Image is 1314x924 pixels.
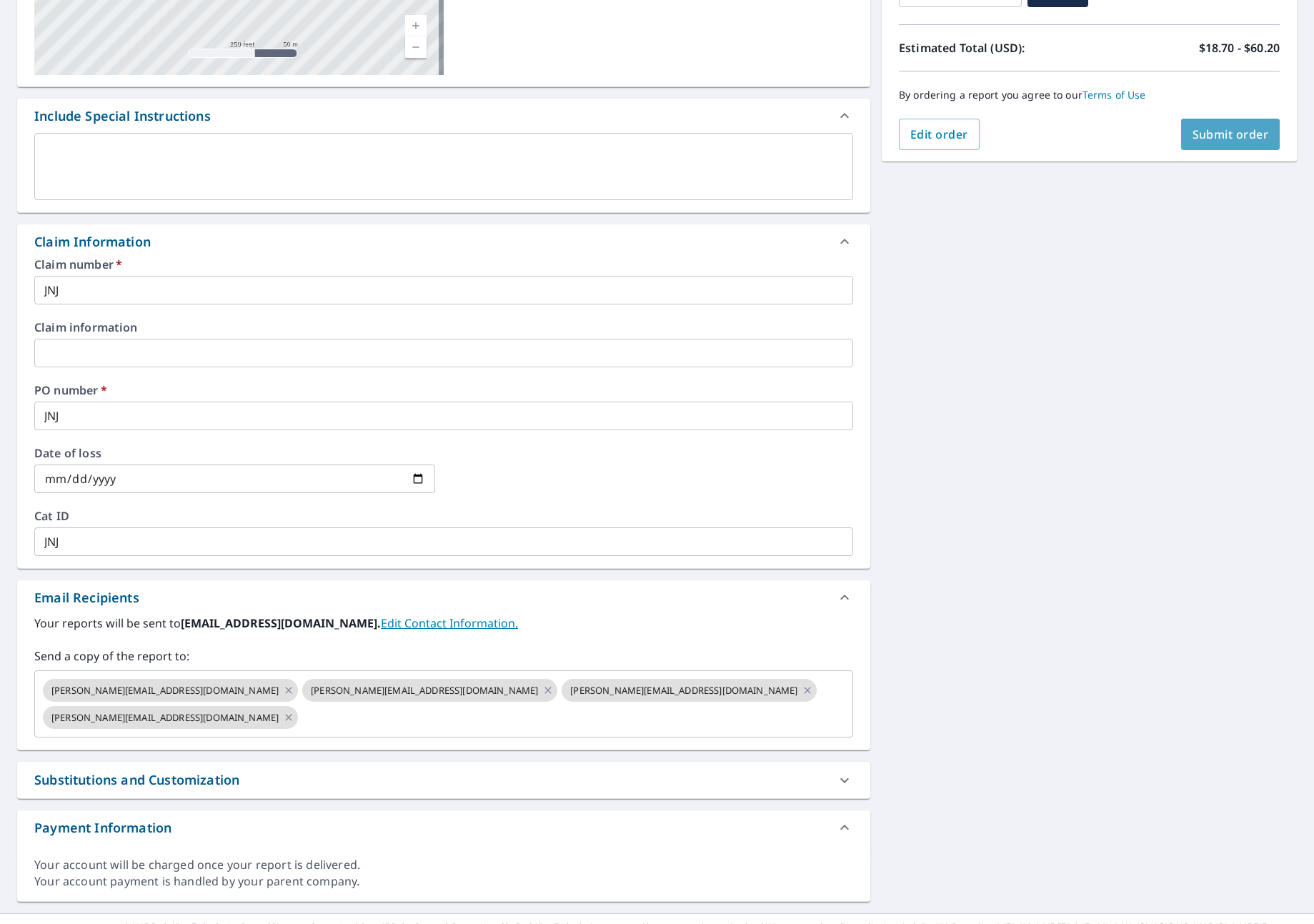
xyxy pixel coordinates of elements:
div: Your account will be charged once your report is delivered. [34,857,853,873]
a: Current Level 17, Zoom Out [405,36,427,58]
a: EditContactInfo [381,615,518,631]
div: [PERSON_NAME][EMAIL_ADDRESS][DOMAIN_NAME] [302,679,557,702]
label: Your reports will be sent to [34,615,853,632]
label: Send a copy of the report to: [34,647,853,665]
div: Payment Information [34,818,171,838]
div: Substitutions and Customization [34,770,239,790]
span: [PERSON_NAME][EMAIL_ADDRESS][DOMAIN_NAME] [43,684,287,697]
div: Email Recipients [34,588,139,607]
p: Estimated Total (USD): [899,39,1090,56]
label: Claim number [34,259,853,270]
label: Cat ID [34,510,853,522]
span: [PERSON_NAME][EMAIL_ADDRESS][DOMAIN_NAME] [562,684,806,697]
div: [PERSON_NAME][EMAIL_ADDRESS][DOMAIN_NAME] [43,679,298,702]
span: Edit order [910,126,968,142]
b: [EMAIL_ADDRESS][DOMAIN_NAME]. [181,615,381,631]
div: Claim Information [34,232,151,252]
button: Submit order [1181,119,1280,150]
label: Claim information [34,322,853,333]
p: $18.70 - $60.20 [1199,39,1280,56]
span: [PERSON_NAME][EMAIL_ADDRESS][DOMAIN_NAME] [302,684,547,697]
div: Payment Information [17,810,870,845]
label: Date of loss [34,447,435,459]
span: Submit order [1193,126,1269,142]
p: By ordering a report you agree to our [899,89,1280,101]
div: Your account payment is handled by your parent company. [34,873,853,890]
div: [PERSON_NAME][EMAIL_ADDRESS][DOMAIN_NAME] [43,706,298,729]
div: Include Special Instructions [17,99,870,133]
div: [PERSON_NAME][EMAIL_ADDRESS][DOMAIN_NAME] [562,679,817,702]
button: Edit order [899,119,980,150]
a: Current Level 17, Zoom In [405,15,427,36]
div: Email Recipients [17,580,870,615]
label: PO number [34,384,853,396]
span: [PERSON_NAME][EMAIL_ADDRESS][DOMAIN_NAME] [43,711,287,725]
div: Include Special Instructions [34,106,211,126]
a: Terms of Use [1082,88,1146,101]
div: Claim Information [17,224,870,259]
div: Substitutions and Customization [17,762,870,798]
